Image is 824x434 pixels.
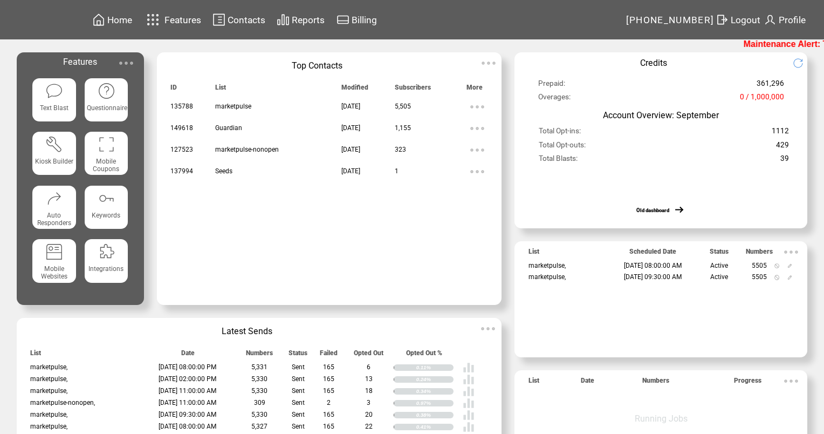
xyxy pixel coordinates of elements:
span: Running Jobs [635,413,688,424]
a: Contacts [211,11,267,28]
span: Status [710,248,729,260]
span: marketpulse-nonopen [215,146,279,153]
img: ellypsis.svg [466,161,488,182]
span: 127523 [170,146,193,153]
img: keywords.svg [98,189,115,207]
div: 0.11% [416,364,454,371]
span: 6 [367,363,370,371]
span: 5505 [752,262,767,269]
span: [DATE] 02:00:00 PM [159,375,217,383]
span: Account Overview: September [603,110,719,120]
a: Text Blast [32,78,75,123]
span: 18 [365,387,373,395]
span: [DATE] 11:00:00 AM [159,399,217,406]
img: exit.svg [716,13,729,26]
span: 39 [780,154,789,167]
span: Credits [640,58,667,68]
img: notallowed.svg [774,275,780,280]
span: marketpulse, [30,423,67,430]
span: 20 [365,411,373,418]
a: Mobile Websites [32,239,75,284]
span: Opted Out [354,349,383,362]
span: List [528,248,539,260]
span: Prepaid: [538,79,565,92]
img: coupons.svg [98,135,115,153]
span: Status [289,349,307,362]
span: Features [63,57,97,67]
span: 1,155 [395,124,411,132]
div: 0.97% [416,400,454,406]
span: Numbers [642,377,669,389]
span: ID [170,84,177,96]
span: Subscribers [395,84,431,96]
span: Opted Out % [406,349,442,362]
span: More [466,84,483,96]
img: edit.svg [787,275,793,280]
span: 1 [395,167,399,175]
span: Auto Responders [37,212,71,227]
span: Guardian [215,124,242,132]
span: Sent [292,375,305,383]
img: tool%201.svg [45,135,63,153]
img: poll%20-%20white.svg [463,374,475,385]
span: Text Blast [40,104,68,112]
a: Mobile Coupons [85,132,128,177]
a: Logout [714,11,762,28]
a: Features [142,9,203,30]
span: marketpulse [215,103,251,110]
span: Billing [352,15,377,25]
a: Reports [275,11,326,28]
span: [DATE] [341,103,360,110]
div: 0.41% [416,424,454,430]
span: Overages: [538,92,571,106]
span: Progress [734,377,761,389]
img: integrations.svg [98,243,115,261]
span: 429 [776,140,789,154]
span: Profile [779,15,806,25]
img: poll%20-%20white.svg [463,385,475,397]
a: Keywords [85,186,128,230]
span: Seeds [215,167,232,175]
span: 361,296 [757,79,784,92]
img: ellypsis.svg [466,96,488,118]
img: home.svg [92,13,105,26]
span: Sent [292,423,305,430]
span: Modified [341,84,368,96]
span: [DATE] 09:30:00 AM [159,411,217,418]
span: Reports [292,15,325,25]
span: marketpulse, [30,375,67,383]
span: 5,327 [251,423,267,430]
span: Kiosk Builder [35,158,73,165]
span: Date [181,349,195,362]
img: ellypsis.svg [780,370,802,392]
span: Mobile Websites [41,265,67,280]
img: ellypsis.svg [478,52,499,74]
img: ellypsis.svg [466,139,488,161]
span: 149618 [170,124,193,132]
span: Questionnaire [87,104,127,112]
span: marketpulse, [30,411,67,418]
span: Sent [292,411,305,418]
span: Total Blasts: [539,154,578,167]
img: ellypsis.svg [780,241,802,263]
img: chart.svg [277,13,290,26]
img: poll%20-%20white.svg [463,421,475,433]
span: 5,330 [251,387,267,395]
a: Integrations [85,239,128,284]
span: 1112 [772,126,789,140]
span: 2 [327,399,331,406]
img: ellypsis.svg [466,118,488,139]
span: Home [107,15,132,25]
span: 165 [323,387,334,395]
a: Profile [762,11,807,28]
span: 5,330 [251,411,267,418]
a: Questionnaire [85,78,128,123]
span: List [528,377,539,389]
span: 3 [367,399,370,406]
span: 323 [395,146,406,153]
span: Total Opt-outs: [539,140,586,154]
img: mobile-websites.svg [45,243,63,261]
span: 22 [365,423,373,430]
img: text-blast.svg [45,82,63,100]
span: [DATE] [341,124,360,132]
